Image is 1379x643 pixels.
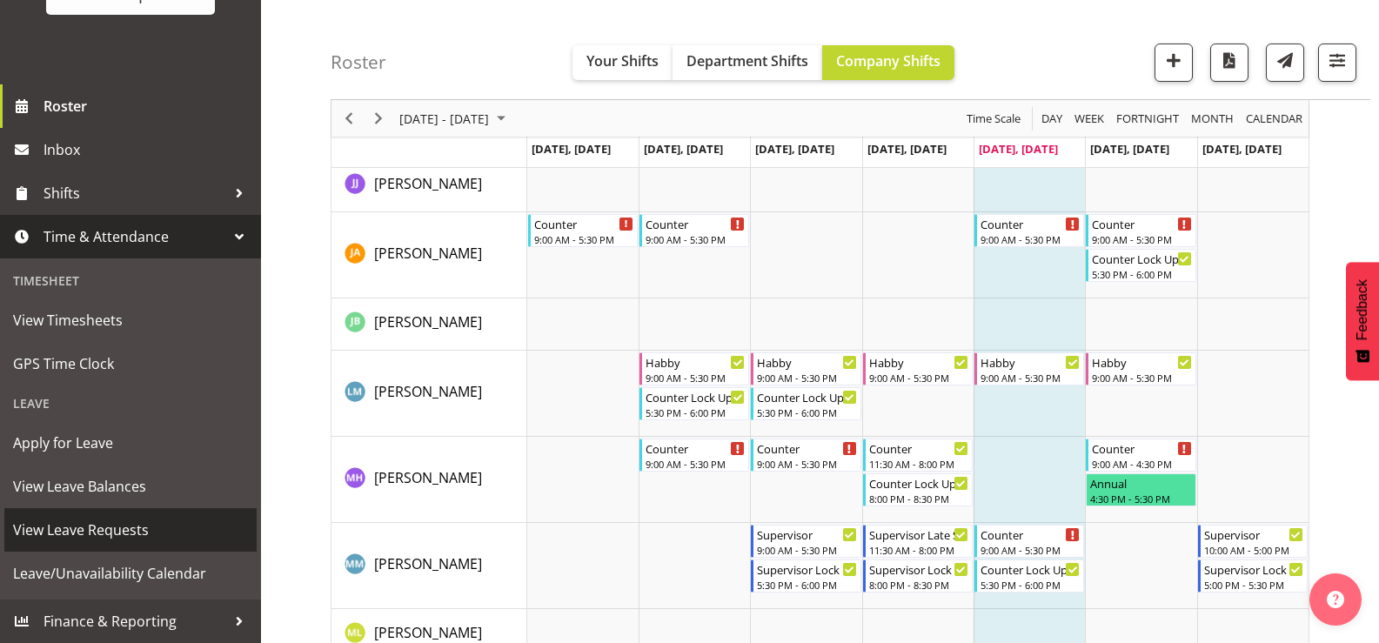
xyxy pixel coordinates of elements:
[534,215,633,232] div: Counter
[639,387,749,420] div: Lianne Morete"s event - Counter Lock Up Begin From Tuesday, August 26, 2025 at 5:30:00 PM GMT+12:...
[374,311,482,332] a: [PERSON_NAME]
[863,559,973,593] div: Mandy Mosley"s event - Supervisor Lock Up Begin From Thursday, August 28, 2025 at 8:00:00 PM GMT+...
[1090,141,1169,157] span: [DATE], [DATE]
[44,180,226,206] span: Shifts
[646,439,745,457] div: Counter
[1266,44,1304,82] button: Send a list of all shifts for the selected filtered period to all rostered employees.
[757,371,856,385] div: 9:00 AM - 5:30 PM
[869,578,968,592] div: 8:00 PM - 8:30 PM
[1090,474,1191,492] div: Annual
[981,353,1080,371] div: Habby
[757,388,856,405] div: Counter Lock Up
[869,526,968,543] div: Supervisor Late Shift
[1202,141,1282,157] span: [DATE], [DATE]
[4,465,257,508] a: View Leave Balances
[757,439,856,457] div: Counter
[13,351,248,377] span: GPS Time Clock
[869,439,968,457] div: Counter
[646,353,745,371] div: Habby
[374,553,482,574] a: [PERSON_NAME]
[374,468,482,487] span: [PERSON_NAME]
[374,173,482,194] a: [PERSON_NAME]
[751,559,860,593] div: Mandy Mosley"s event - Supervisor Lock Up Begin From Wednesday, August 27, 2025 at 5:30:00 PM GMT...
[1092,439,1191,457] div: Counter
[1092,250,1191,267] div: Counter Lock Up
[751,439,860,472] div: Mackenzie Angus"s event - Counter Begin From Wednesday, August 27, 2025 at 9:00:00 AM GMT+12:00 E...
[4,298,257,342] a: View Timesheets
[1346,262,1379,380] button: Feedback - Show survey
[757,353,856,371] div: Habby
[646,405,745,419] div: 5:30 PM - 6:00 PM
[836,51,941,70] span: Company Shifts
[13,430,248,456] span: Apply for Leave
[1318,44,1356,82] button: Filter Shifts
[757,560,856,578] div: Supervisor Lock Up
[757,578,856,592] div: 5:30 PM - 6:00 PM
[646,232,745,246] div: 9:00 AM - 5:30 PM
[374,243,482,264] a: [PERSON_NAME]
[755,141,834,157] span: [DATE], [DATE]
[757,405,856,419] div: 5:30 PM - 6:00 PM
[331,212,527,298] td: Jeseryl Armstrong resource
[981,232,1080,246] div: 9:00 AM - 5:30 PM
[981,526,1080,543] div: Counter
[639,352,749,385] div: Lianne Morete"s event - Habby Begin From Tuesday, August 26, 2025 at 9:00:00 AM GMT+12:00 Ends At...
[374,467,482,488] a: [PERSON_NAME]
[646,371,745,385] div: 9:00 AM - 5:30 PM
[1210,44,1248,82] button: Download a PDF of the roster according to the set date range.
[374,622,482,643] a: [PERSON_NAME]
[869,353,968,371] div: Habby
[534,232,633,246] div: 9:00 AM - 5:30 PM
[1039,108,1066,130] button: Timeline Day
[751,525,860,558] div: Mandy Mosley"s event - Supervisor Begin From Wednesday, August 27, 2025 at 9:00:00 AM GMT+12:00 E...
[374,244,482,263] span: [PERSON_NAME]
[869,560,968,578] div: Supervisor Lock Up
[331,523,527,609] td: Mandy Mosley resource
[1355,279,1370,340] span: Feedback
[1092,457,1191,471] div: 9:00 AM - 4:30 PM
[44,93,252,119] span: Roster
[1072,108,1108,130] button: Timeline Week
[981,371,1080,385] div: 9:00 AM - 5:30 PM
[1188,108,1237,130] button: Timeline Month
[1092,215,1191,232] div: Counter
[1092,353,1191,371] div: Habby
[1204,543,1303,557] div: 10:00 AM - 5:00 PM
[757,543,856,557] div: 9:00 AM - 5:30 PM
[1086,249,1195,282] div: Jeseryl Armstrong"s event - Counter Lock Up Begin From Saturday, August 30, 2025 at 5:30:00 PM GM...
[532,141,611,157] span: [DATE], [DATE]
[364,100,393,137] div: Next
[869,457,968,471] div: 11:30 AM - 8:00 PM
[331,351,527,437] td: Lianne Morete resource
[1198,525,1308,558] div: Mandy Mosley"s event - Supervisor Begin From Sunday, August 31, 2025 at 10:00:00 AM GMT+12:00 End...
[338,108,361,130] button: Previous
[965,108,1022,130] span: Time Scale
[374,623,482,642] span: [PERSON_NAME]
[334,100,364,137] div: Previous
[1086,352,1195,385] div: Lianne Morete"s event - Habby Begin From Saturday, August 30, 2025 at 9:00:00 AM GMT+12:00 Ends A...
[1092,232,1191,246] div: 9:00 AM - 5:30 PM
[981,215,1080,232] div: Counter
[374,382,482,401] span: [PERSON_NAME]
[1204,560,1303,578] div: Supervisor Lock Up
[331,298,527,351] td: Jodine Bunn resource
[822,45,954,80] button: Company Shifts
[646,388,745,405] div: Counter Lock Up
[4,508,257,552] a: View Leave Requests
[528,214,638,247] div: Jeseryl Armstrong"s event - Counter Begin From Monday, August 25, 2025 at 9:00:00 AM GMT+12:00 En...
[981,578,1080,592] div: 5:30 PM - 6:00 PM
[4,263,257,298] div: Timesheet
[397,108,513,130] button: August 25 - 31, 2025
[1086,439,1195,472] div: Mackenzie Angus"s event - Counter Begin From Saturday, August 30, 2025 at 9:00:00 AM GMT+12:00 En...
[1204,526,1303,543] div: Supervisor
[639,214,749,247] div: Jeseryl Armstrong"s event - Counter Begin From Tuesday, August 26, 2025 at 9:00:00 AM GMT+12:00 E...
[1073,108,1106,130] span: Week
[572,45,673,80] button: Your Shifts
[757,526,856,543] div: Supervisor
[1040,108,1064,130] span: Day
[1092,267,1191,281] div: 5:30 PM - 6:00 PM
[981,543,1080,557] div: 9:00 AM - 5:30 PM
[863,525,973,558] div: Mandy Mosley"s event - Supervisor Late Shift Begin From Thursday, August 28, 2025 at 11:30:00 AM ...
